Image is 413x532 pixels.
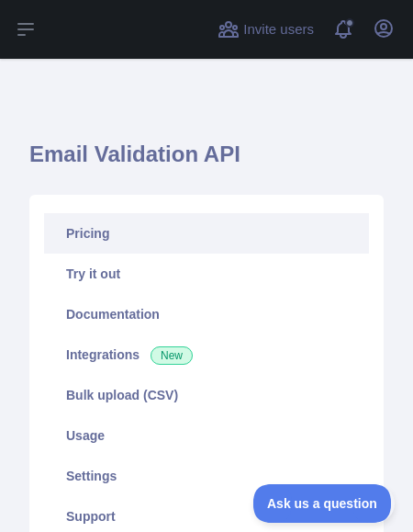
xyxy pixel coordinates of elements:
[44,213,369,254] a: Pricing
[151,346,193,365] span: New
[44,456,369,496] a: Settings
[44,294,369,334] a: Documentation
[29,140,384,184] h1: Email Validation API
[243,19,314,40] span: Invite users
[44,375,369,415] a: Bulk upload (CSV)
[253,484,395,523] iframe: Toggle Customer Support
[44,415,369,456] a: Usage
[44,254,369,294] a: Try it out
[214,15,318,44] button: Invite users
[44,334,369,375] a: Integrations New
